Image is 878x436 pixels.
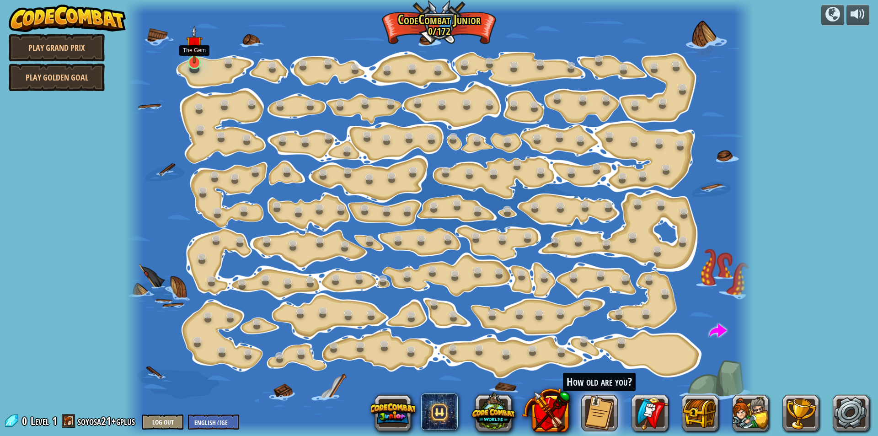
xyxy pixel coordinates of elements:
[563,373,636,391] div: How old are you?
[31,414,49,429] span: Level
[52,414,57,428] span: 1
[142,414,183,430] button: Log Out
[9,34,105,61] a: Play Grand Prix
[9,5,126,32] img: CodeCombat - Learn how to code by playing a game
[78,414,138,428] a: soyosa21+gplus
[186,25,203,64] img: level-banner-unstarted.png
[22,414,30,428] span: 0
[9,64,105,91] a: Play Golden Goal
[846,5,869,26] button: Adjust volume
[821,5,844,26] button: Campaigns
